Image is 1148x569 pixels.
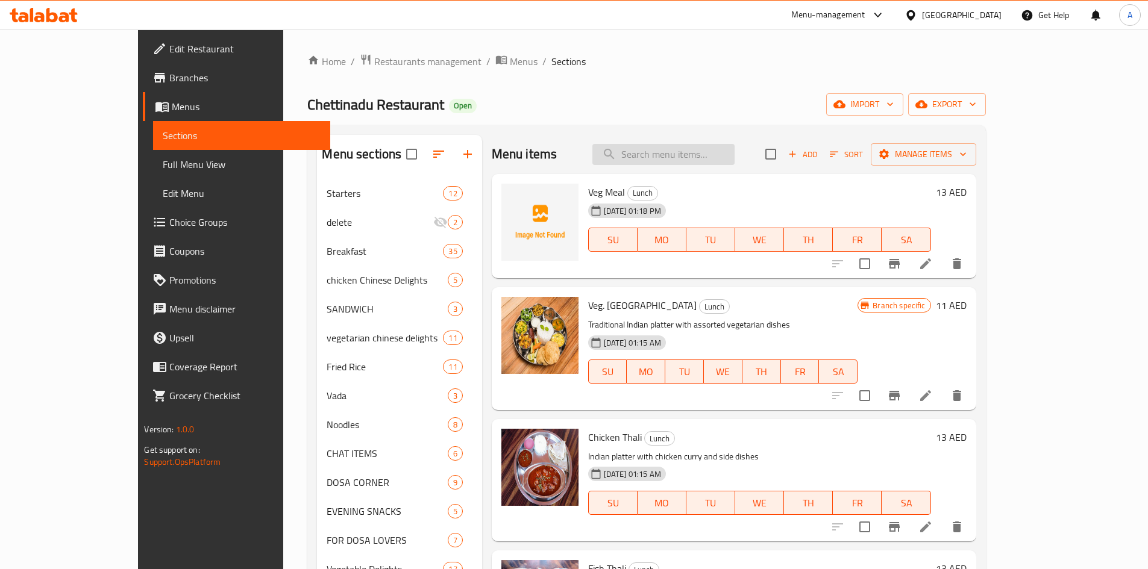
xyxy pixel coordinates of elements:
[433,215,448,229] svg: Inactive section
[638,228,686,252] button: MO
[448,302,463,316] div: items
[918,520,933,534] a: Edit menu item
[443,186,462,201] div: items
[551,54,586,69] span: Sections
[317,179,481,208] div: Starters12
[327,417,447,432] div: Noodles
[163,157,320,172] span: Full Menu View
[449,101,477,111] span: Open
[918,257,933,271] a: Edit menu item
[317,410,481,439] div: Noodles8
[448,446,463,461] div: items
[936,297,967,314] h6: 11 AED
[700,300,729,314] span: Lunch
[448,303,462,315] span: 3
[169,244,320,258] span: Coupons
[143,352,330,381] a: Coverage Report
[317,381,481,410] div: Vada3
[448,215,463,229] div: items
[645,432,674,446] span: Lunch
[169,359,320,374] span: Coverage Report
[588,359,627,384] button: SU
[510,54,538,69] span: Menus
[327,475,447,490] span: DOSA CORNER
[747,363,776,381] span: TH
[501,184,579,261] img: Veg Meal
[448,417,463,432] div: items
[327,331,443,345] div: vegetarian chinese delights
[448,475,463,490] div: items
[317,526,481,555] div: FOR DOSA LOVERS7
[424,140,453,169] span: Sort sections
[448,273,463,287] div: items
[599,205,666,217] span: [DATE] 01:18 PM
[448,275,462,286] span: 5
[327,215,433,229] div: delete
[444,246,462,257] span: 35
[374,54,481,69] span: Restaurants management
[758,141,783,167] span: Select section
[327,388,447,403] div: Vada
[882,491,930,515] button: SA
[449,99,477,113] div: Open
[936,184,967,201] h6: 13 AED
[172,99,320,114] span: Menus
[588,183,625,201] span: Veg Meal
[153,150,330,179] a: Full Menu View
[317,294,481,323] div: SANDWICH3
[665,359,704,384] button: TU
[836,97,894,112] span: import
[448,506,462,517] span: 5
[838,494,877,512] span: FR
[542,54,547,69] li: /
[594,363,623,381] span: SU
[822,145,871,164] span: Sort items
[327,533,447,547] span: FOR DOSA LOVERS
[882,228,930,252] button: SA
[327,186,443,201] span: Starters
[592,144,735,165] input: search
[327,273,447,287] span: chicken Chinese Delights
[153,121,330,150] a: Sections
[691,231,730,249] span: TU
[922,8,1002,22] div: [GEOGRAPHIC_DATA]
[501,429,579,506] img: Chicken Thali
[492,145,557,163] h2: Menu items
[448,533,463,547] div: items
[327,446,447,461] span: CHAT ITEMS
[627,359,665,384] button: MO
[351,54,355,69] li: /
[448,390,462,402] span: 3
[886,231,926,249] span: SA
[833,228,882,252] button: FR
[852,383,877,408] span: Select to update
[783,145,822,164] span: Add item
[644,431,675,446] div: Lunch
[599,337,666,349] span: [DATE] 01:15 AM
[444,332,462,344] span: 11
[686,491,735,515] button: TU
[642,494,682,512] span: MO
[826,93,903,116] button: import
[448,504,463,518] div: items
[169,42,320,56] span: Edit Restaurant
[501,297,579,374] img: Veg. Thali
[327,302,447,316] span: SANDWICH
[824,363,853,381] span: SA
[143,381,330,410] a: Grocery Checklist
[448,388,463,403] div: items
[786,148,819,161] span: Add
[628,186,657,200] span: Lunch
[943,249,971,278] button: delete
[317,497,481,526] div: EVENING SNACKS5
[327,359,443,374] div: Fried Rice
[448,419,462,431] span: 8
[317,439,481,468] div: CHAT ITEMS6
[317,237,481,266] div: Breakfast35
[784,228,833,252] button: TH
[735,228,784,252] button: WE
[144,421,174,437] span: Version:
